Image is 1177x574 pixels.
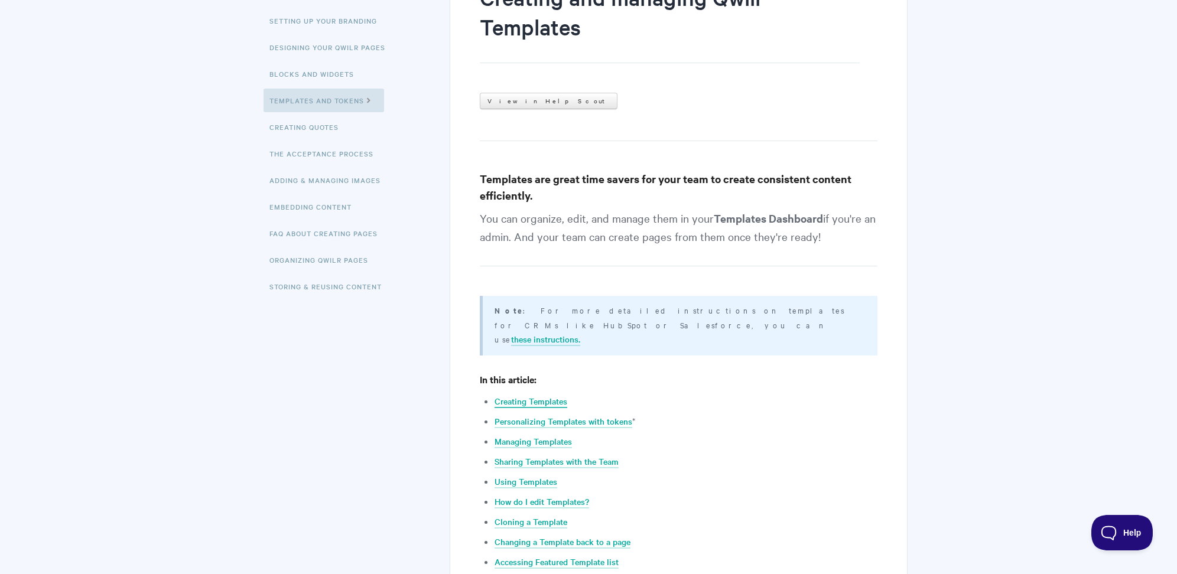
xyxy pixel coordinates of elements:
[480,93,617,109] a: View in Help Scout
[480,373,537,386] strong: In this article:
[269,62,363,86] a: Blocks and Widgets
[269,142,382,165] a: The Acceptance Process
[269,115,347,139] a: Creating Quotes
[495,303,863,346] p: : For more detailed instructions on templates for CRMs like HubSpot or Salesforce, you can use
[495,415,632,428] a: Personalizing Templates with tokens
[495,536,630,549] a: Changing a Template back to a page
[1091,515,1153,550] iframe: Toggle Customer Support
[495,475,557,488] a: Using Templates
[495,435,572,448] a: Managing Templates
[269,168,389,192] a: Adding & Managing Images
[269,195,360,218] a: Embedding Content
[495,495,589,508] a: How do I edit Templates?
[495,455,619,468] a: Sharing Templates with the Team
[269,35,394,59] a: Designing Your Qwilr Pages
[480,209,877,266] p: You can organize, edit, and manage them in your if you're an admin. And your team can create page...
[714,211,823,226] strong: Templates Dashboard
[269,275,391,298] a: Storing & Reusing Content
[480,171,877,204] h3: Templates are great time savers for your team to create consistent content efficiently.
[495,305,523,316] b: Note
[269,221,386,245] a: FAQ About Creating Pages
[495,516,567,529] a: Cloning a Template
[511,333,580,346] a: these instructions.
[264,89,384,112] a: Templates and Tokens
[269,9,386,32] a: Setting up your Branding
[495,556,619,569] a: Accessing Featured Template list
[495,395,567,408] a: Creating Templates
[269,248,377,272] a: Organizing Qwilr Pages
